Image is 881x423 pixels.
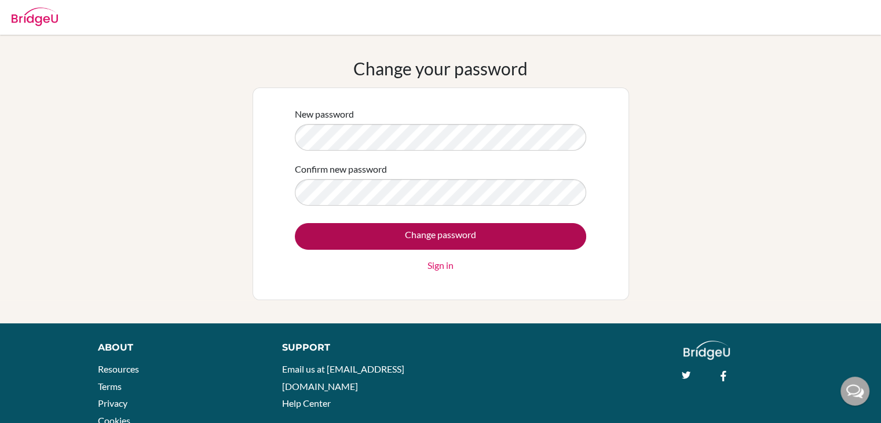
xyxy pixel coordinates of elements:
span: Help [26,8,50,19]
img: Bridge-U [12,8,58,26]
a: Terms [98,381,122,392]
img: logo_white@2x-f4f0deed5e89b7ecb1c2cc34c3e3d731f90f0f143d5ea2071677605dd97b5244.png [683,341,730,360]
a: Privacy [98,398,127,409]
a: Help Center [282,398,331,409]
div: About [98,341,256,355]
a: Email us at [EMAIL_ADDRESS][DOMAIN_NAME] [282,363,404,392]
label: New password [295,107,354,121]
h1: Change your password [353,58,528,79]
label: Confirm new password [295,162,387,176]
a: Sign in [427,258,454,272]
div: Support [282,341,428,355]
a: Resources [98,363,139,374]
input: Change password [295,223,586,250]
